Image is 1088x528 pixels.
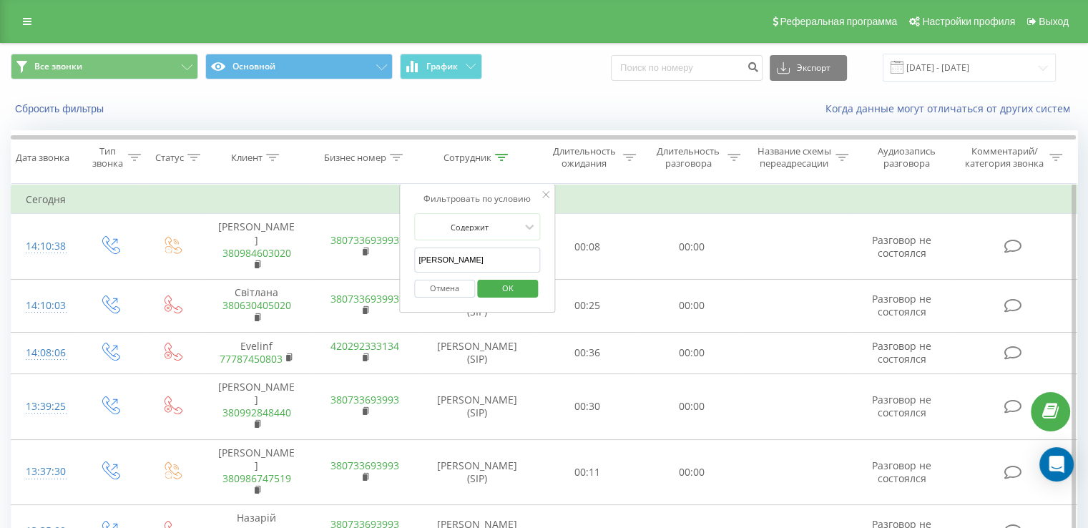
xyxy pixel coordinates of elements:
div: Клиент [231,152,263,164]
button: Основной [205,54,393,79]
div: Бизнес номер [324,152,386,164]
div: 13:39:25 [26,393,64,421]
div: 14:10:38 [26,233,64,260]
div: Аудиозапись разговора [865,145,949,170]
span: Разговор не состоялся [872,233,931,260]
div: Дата звонка [16,152,69,164]
td: Evelinf [202,332,310,373]
input: Поиск по номеру [611,55,763,81]
div: Название схемы переадресации [757,145,832,170]
td: 00:00 [639,332,743,373]
td: 00:00 [639,373,743,439]
td: 00:11 [536,439,639,505]
span: Разговор не состоялся [872,393,931,419]
div: Фильтровать по условию [414,192,540,206]
button: График [400,54,482,79]
span: Все звонки [34,61,82,72]
div: Длительность ожидания [549,145,620,170]
td: [PERSON_NAME] [202,214,310,280]
span: Реферальная программа [780,16,897,27]
div: 13:37:30 [26,458,64,486]
span: OK [488,277,528,299]
button: Экспорт [770,55,847,81]
div: Комментарий/категория звонка [962,145,1046,170]
td: [PERSON_NAME] [202,373,310,439]
span: Выход [1039,16,1069,27]
span: График [426,62,458,72]
div: Сотрудник [443,152,491,164]
td: Сегодня [11,185,1077,214]
a: 380733693993 [330,459,399,472]
td: 00:00 [639,280,743,333]
td: 00:36 [536,332,639,373]
a: 77787450803 [220,352,283,366]
td: 00:00 [639,439,743,505]
td: [PERSON_NAME] (SIP) [419,439,536,505]
button: Отмена [414,280,475,298]
span: Разговор не состоялся [872,339,931,366]
div: Open Intercom Messenger [1039,447,1074,481]
a: 380992848440 [222,406,291,419]
td: [PERSON_NAME] [202,439,310,505]
div: 14:08:06 [26,339,64,367]
span: Разговор не состоялся [872,459,931,485]
a: 380733693993 [330,292,399,305]
td: 00:25 [536,280,639,333]
td: Світлана [202,280,310,333]
input: Введите значение [414,248,540,273]
td: 00:08 [536,214,639,280]
button: OK [477,280,538,298]
a: Когда данные могут отличаться от других систем [825,102,1077,115]
div: Тип звонка [90,145,124,170]
span: Настройки профиля [922,16,1015,27]
span: Разговор не состоялся [872,292,931,318]
button: Сбросить фильтры [11,102,111,115]
a: 380733693993 [330,393,399,406]
div: Статус [155,152,184,164]
button: Все звонки [11,54,198,79]
a: 420292333134 [330,339,399,353]
td: 00:00 [639,214,743,280]
a: 380984603020 [222,246,291,260]
td: 00:30 [536,373,639,439]
div: 14:10:03 [26,292,64,320]
div: Длительность разговора [652,145,724,170]
td: [PERSON_NAME] (SIP) [419,373,536,439]
td: [PERSON_NAME] (SIP) [419,332,536,373]
a: 380630405020 [222,298,291,312]
a: 380733693993 [330,233,399,247]
a: 380986747519 [222,471,291,485]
